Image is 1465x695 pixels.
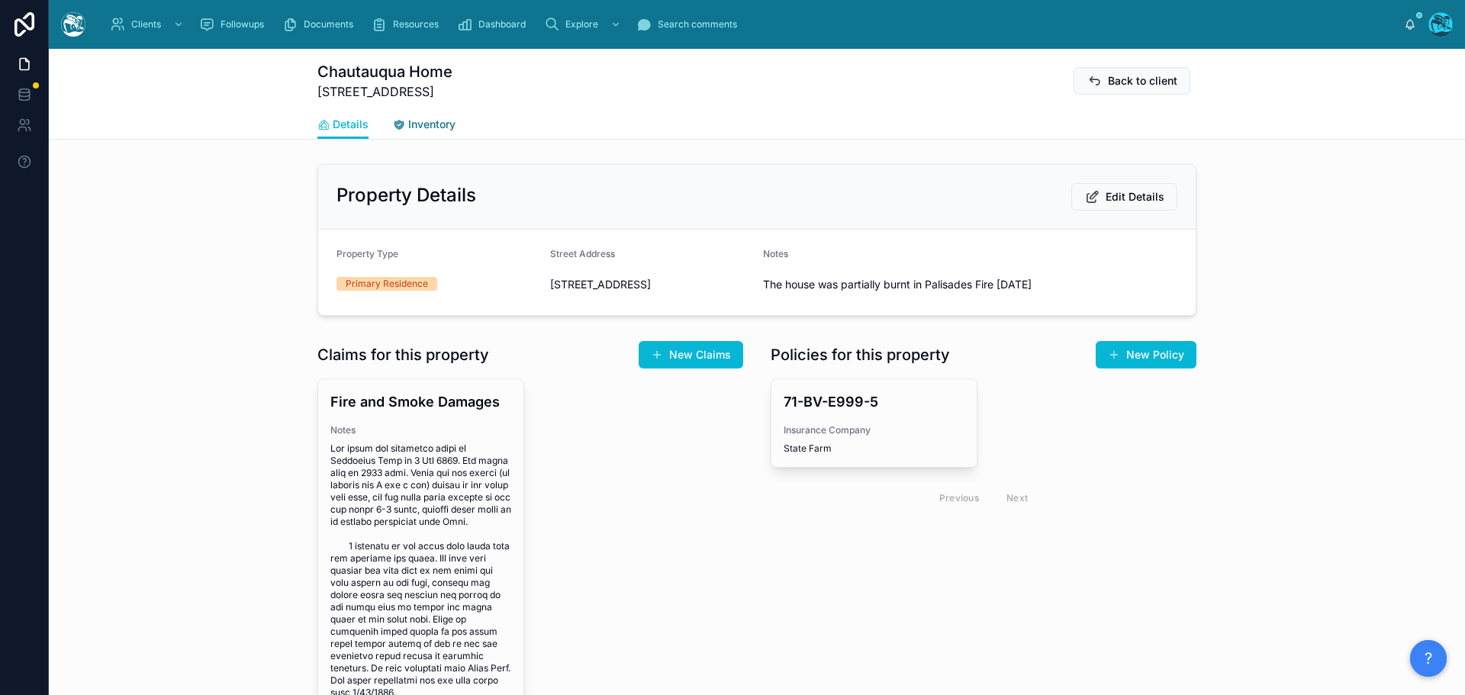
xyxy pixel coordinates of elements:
a: Details [317,111,369,140]
button: Back to client [1074,67,1190,95]
span: [STREET_ADDRESS] [550,277,752,292]
div: scrollable content [98,8,1404,41]
h1: Chautauqua Home [317,61,452,82]
span: Edit Details [1106,189,1164,204]
a: Search comments [632,11,748,38]
h4: 71-BV-E999-5 [784,391,964,412]
span: State Farm [784,442,964,455]
a: Dashboard [452,11,536,38]
span: Notes [330,424,511,436]
button: ? [1410,640,1447,677]
a: Resources [367,11,449,38]
a: Clients [105,11,192,38]
a: 71-BV-E999-5Insurance CompanyState Farm [771,378,977,468]
a: Inventory [393,111,456,141]
img: App logo [61,12,85,37]
span: Documents [304,18,353,31]
span: The house was partially burnt in Palisades Fire [DATE] [763,277,1177,292]
span: Back to client [1108,73,1177,88]
span: Notes [763,248,788,259]
h4: Fire and Smoke Damages [330,391,511,412]
span: Followups [221,18,264,31]
span: Resources [393,18,439,31]
button: New Claims [639,341,743,368]
h1: Policies for this property [771,344,950,365]
span: Insurance Company [784,424,964,436]
span: Details [333,117,369,132]
span: Dashboard [478,18,526,31]
a: Documents [278,11,364,38]
span: Clients [131,18,161,31]
a: Explore [539,11,629,38]
span: [STREET_ADDRESS] [317,82,452,101]
div: Primary Residence [346,277,428,291]
span: Inventory [408,117,456,132]
span: Property Type [336,248,398,259]
h1: Claims for this property [317,344,489,365]
h2: Property Details [336,183,476,208]
button: New Policy [1096,341,1196,368]
span: Explore [565,18,598,31]
a: Followups [195,11,275,38]
button: Edit Details [1071,183,1177,211]
span: Search comments [658,18,737,31]
span: Street Address [550,248,615,259]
